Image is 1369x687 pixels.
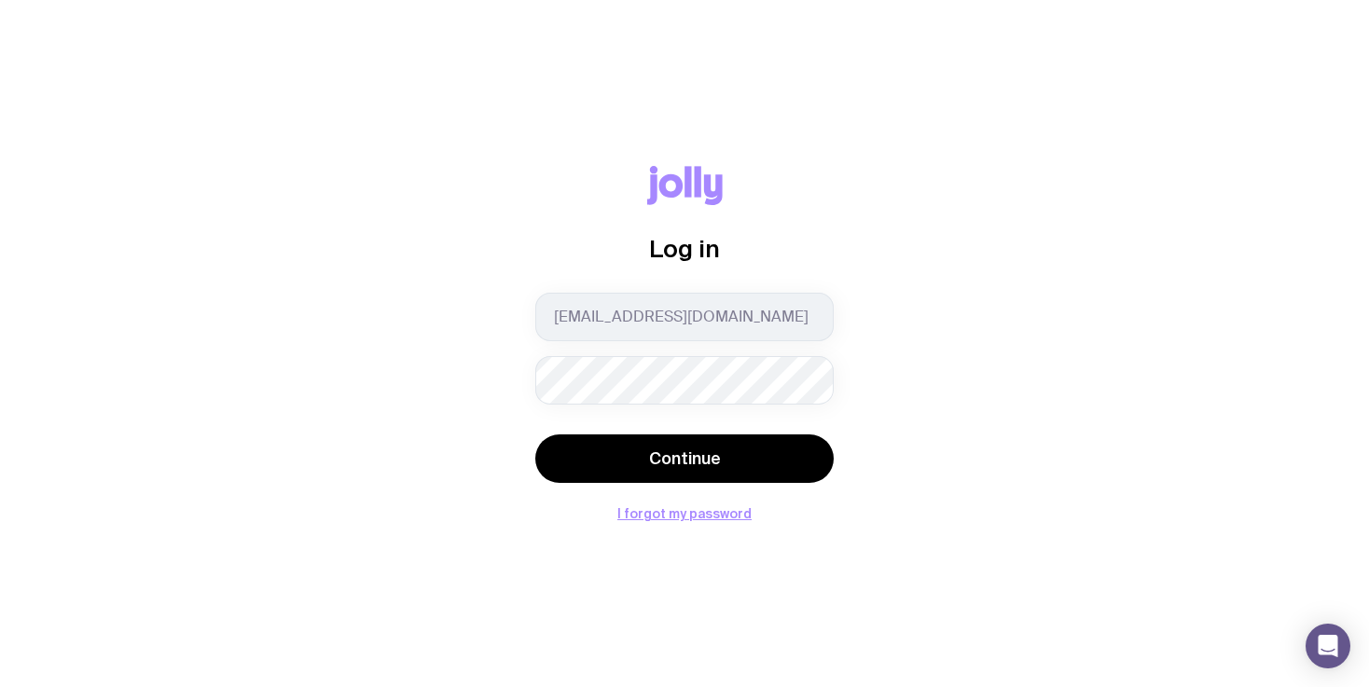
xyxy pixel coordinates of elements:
button: I forgot my password [617,506,752,521]
input: you@email.com [535,293,834,341]
div: Open Intercom Messenger [1306,624,1350,668]
span: Log in [649,235,720,262]
button: Continue [535,434,834,483]
span: Continue [649,447,721,470]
